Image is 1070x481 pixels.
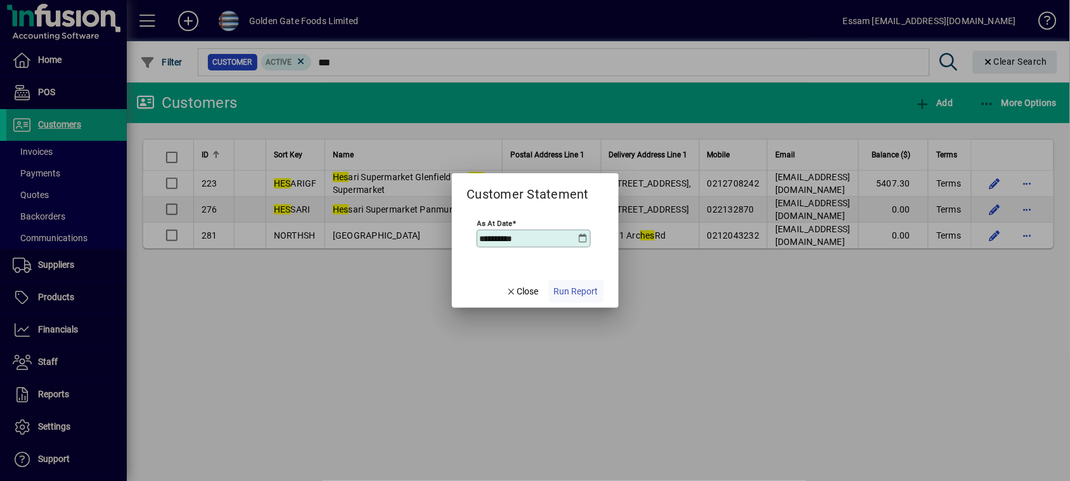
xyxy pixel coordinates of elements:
span: Run Report [554,285,598,298]
button: Close [501,280,544,303]
button: Run Report [549,280,603,303]
mat-label: As at Date [477,219,513,228]
span: Close [506,285,539,298]
h2: Customer Statement [452,173,605,204]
